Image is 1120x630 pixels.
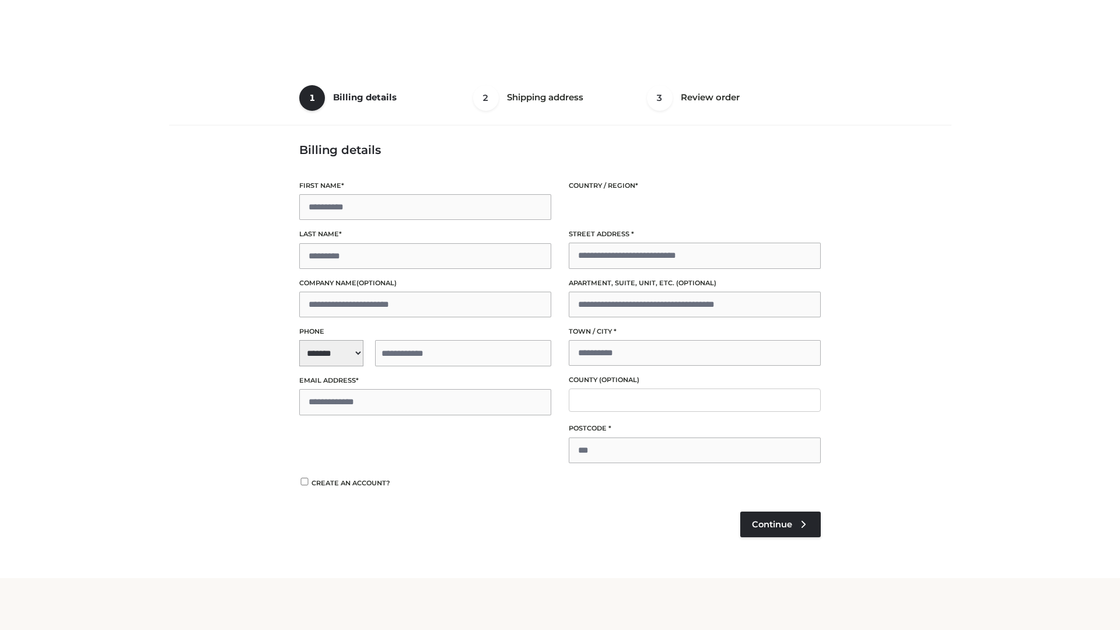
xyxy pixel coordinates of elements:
[676,279,716,287] span: (optional)
[752,519,792,530] span: Continue
[569,374,821,386] label: County
[299,180,551,191] label: First name
[299,278,551,289] label: Company name
[299,478,310,485] input: Create an account?
[740,512,821,537] a: Continue
[299,326,551,337] label: Phone
[569,326,821,337] label: Town / City
[299,375,551,386] label: Email address
[569,278,821,289] label: Apartment, suite, unit, etc.
[299,229,551,240] label: Last name
[599,376,639,384] span: (optional)
[299,143,821,157] h3: Billing details
[569,423,821,434] label: Postcode
[356,279,397,287] span: (optional)
[311,479,390,487] span: Create an account?
[569,180,821,191] label: Country / Region
[569,229,821,240] label: Street address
